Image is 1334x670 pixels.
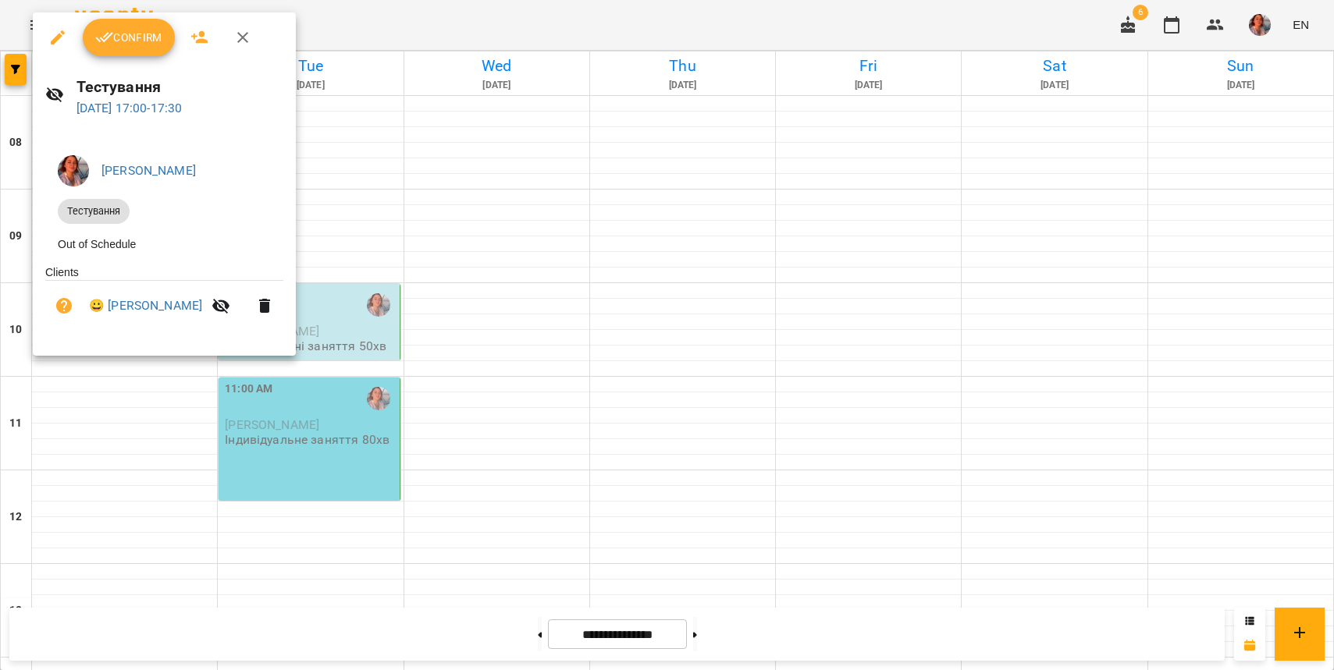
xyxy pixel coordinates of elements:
[76,75,283,99] h6: Тестування
[101,163,196,178] a: [PERSON_NAME]
[45,287,83,324] button: Unpaid. Bill the attendance?
[89,296,202,315] a: 😀 [PERSON_NAME]
[45,230,283,258] li: Out of Schedule
[45,264,283,337] ul: Clients
[95,28,162,47] span: Confirm
[83,19,175,56] button: Confirm
[58,204,130,218] span: Тестування
[58,155,89,186] img: 1ca8188f67ff8bc7625fcfef7f64a17b.jpeg
[76,101,183,115] a: [DATE] 17:00-17:30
